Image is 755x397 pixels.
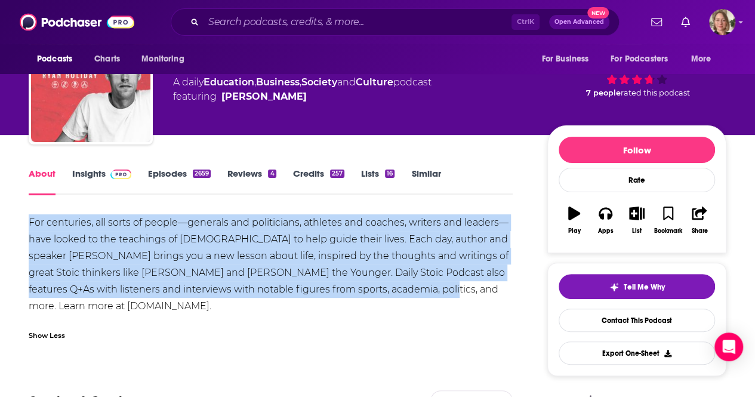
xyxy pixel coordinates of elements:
span: rated this podcast [621,88,690,97]
button: List [621,199,652,242]
a: Society [301,76,337,88]
a: Charts [87,48,127,70]
img: Podchaser - Follow, Share and Rate Podcasts [20,11,134,33]
span: and [337,76,356,88]
a: Education [204,76,254,88]
div: Open Intercom Messenger [714,333,743,361]
span: Podcasts [37,51,72,67]
a: InsightsPodchaser Pro [72,168,131,195]
span: More [691,51,711,67]
button: tell me why sparkleTell Me Why [559,274,715,299]
div: List [632,227,642,235]
div: Rate [559,168,715,192]
a: Contact This Podcast [559,309,715,332]
a: Similar [411,168,440,195]
img: The Daily Stoic [31,23,150,142]
button: Follow [559,137,715,163]
button: open menu [603,48,685,70]
span: Open Advanced [554,19,604,25]
div: A daily podcast [173,75,432,104]
img: Podchaser Pro [110,170,131,179]
button: open menu [133,48,199,70]
img: User Profile [709,9,735,35]
button: open menu [29,48,88,70]
span: , [300,76,301,88]
span: , [254,76,256,88]
a: Show notifications dropdown [676,12,695,32]
button: Apps [590,199,621,242]
a: Episodes2659 [148,168,211,195]
span: Ctrl K [511,14,540,30]
div: Share [691,227,707,235]
span: Monitoring [141,51,184,67]
a: Ryan Holiday [221,90,307,104]
span: 7 people [586,88,621,97]
a: Reviews4 [227,168,276,195]
a: Culture [356,76,393,88]
button: Share [684,199,715,242]
span: Tell Me Why [624,282,665,292]
div: Play [568,227,581,235]
div: 16 [385,170,395,178]
a: About [29,168,56,195]
a: Credits257 [293,168,344,195]
button: open menu [533,48,603,70]
span: Charts [94,51,120,67]
div: 4 [268,170,276,178]
button: Play [559,199,590,242]
button: Bookmark [652,199,683,242]
span: New [587,7,609,19]
div: Search podcasts, credits, & more... [171,8,620,36]
span: Logged in as AriFortierPr [709,9,735,35]
button: Export One-Sheet [559,341,715,365]
div: Bookmark [654,227,682,235]
img: tell me why sparkle [609,282,619,292]
button: Show profile menu [709,9,735,35]
div: For centuries, all sorts of people—generals and politicians, athletes and coaches, writers and le... [29,214,513,315]
span: For Business [541,51,588,67]
div: 257 [330,170,344,178]
div: Apps [598,227,614,235]
input: Search podcasts, credits, & more... [204,13,511,32]
div: 2659 [193,170,211,178]
a: Lists16 [361,168,395,195]
span: featuring [173,90,432,104]
a: Business [256,76,300,88]
button: open menu [683,48,726,70]
button: Open AdvancedNew [549,15,609,29]
span: For Podcasters [611,51,668,67]
a: Show notifications dropdown [646,12,667,32]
